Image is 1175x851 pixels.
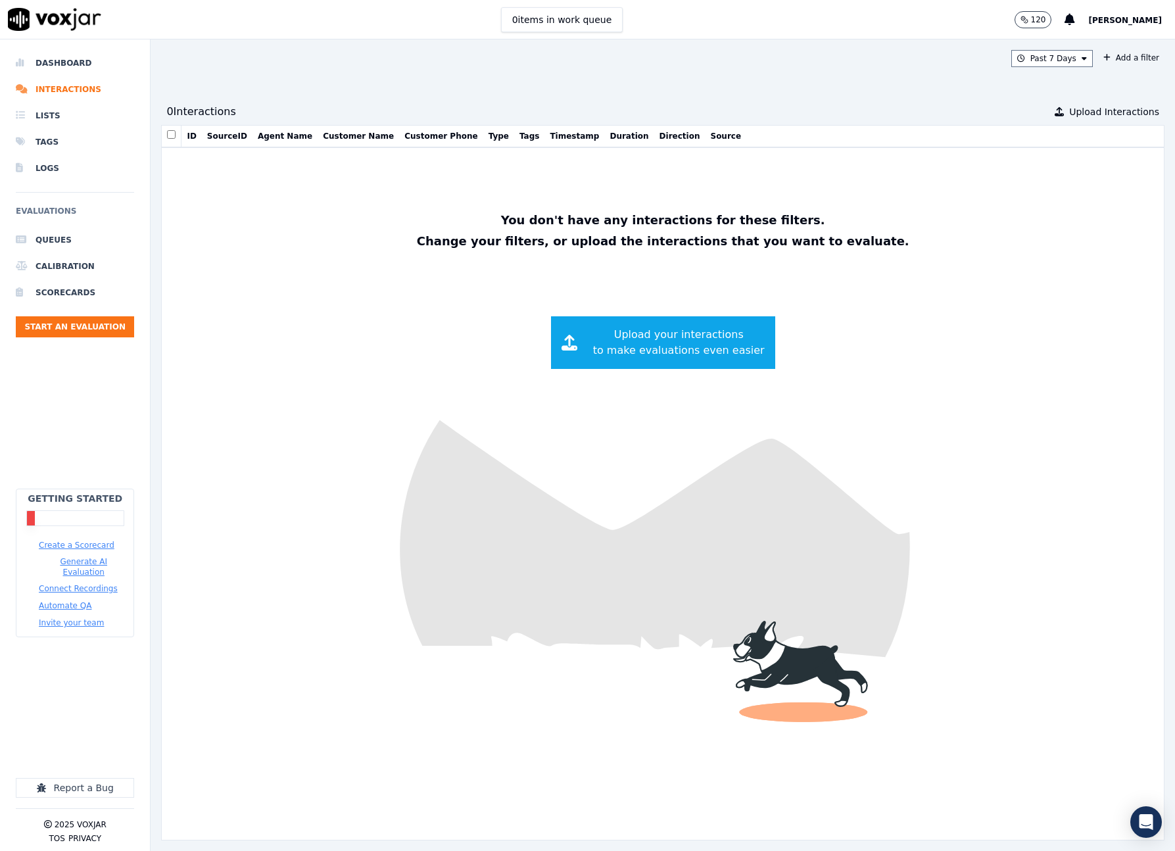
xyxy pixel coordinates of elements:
[16,280,134,306] a: Scorecards
[710,131,741,141] button: Source
[258,131,312,141] button: Agent Name
[39,618,104,628] button: Invite your team
[187,131,196,141] button: ID
[519,131,539,141] button: Tags
[49,833,64,844] button: TOS
[16,50,134,76] a: Dashboard
[412,230,915,253] p: Change your filters, or upload the interactions that you want to evaluate.
[489,131,509,141] button: Type
[16,103,134,129] a: Lists
[68,833,101,844] button: Privacy
[404,131,477,141] button: Customer Phone
[1055,105,1159,118] button: Upload Interactions
[1098,50,1164,66] button: Add a filter
[162,148,1164,840] img: fun dog
[1069,105,1159,118] span: Upload Interactions
[207,131,247,141] button: SourceID
[323,131,394,141] button: Customer Name
[1031,14,1046,25] p: 120
[501,7,623,32] button: 0items in work queue
[551,316,775,369] button: Upload your interactionsto make evaluations even easier
[1015,11,1052,28] button: 120
[610,131,648,141] button: Duration
[1088,16,1162,25] span: [PERSON_NAME]
[16,778,134,798] button: Report a Bug
[1015,11,1065,28] button: 120
[412,211,915,230] p: You don't have any interactions for these filters.
[1130,806,1162,838] div: Open Intercom Messenger
[16,155,134,182] a: Logs
[1088,12,1175,28] button: [PERSON_NAME]
[16,316,134,337] button: Start an Evaluation
[16,253,134,280] a: Calibration
[55,819,107,830] p: 2025 Voxjar
[16,76,134,103] a: Interactions
[593,327,765,358] span: Upload your interactions to make evaluations even easier
[16,227,134,253] a: Queues
[16,129,134,155] a: Tags
[166,104,235,120] div: 0 Interaction s
[39,583,118,594] button: Connect Recordings
[550,131,599,141] button: Timestamp
[16,203,134,227] h6: Evaluations
[39,556,128,577] button: Generate AI Evaluation
[659,131,700,141] button: Direction
[39,600,91,611] button: Automate QA
[8,8,101,31] img: voxjar logo
[28,492,122,505] h2: Getting Started
[39,540,114,550] button: Create a Scorecard
[1011,50,1093,67] button: Past 7 Days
